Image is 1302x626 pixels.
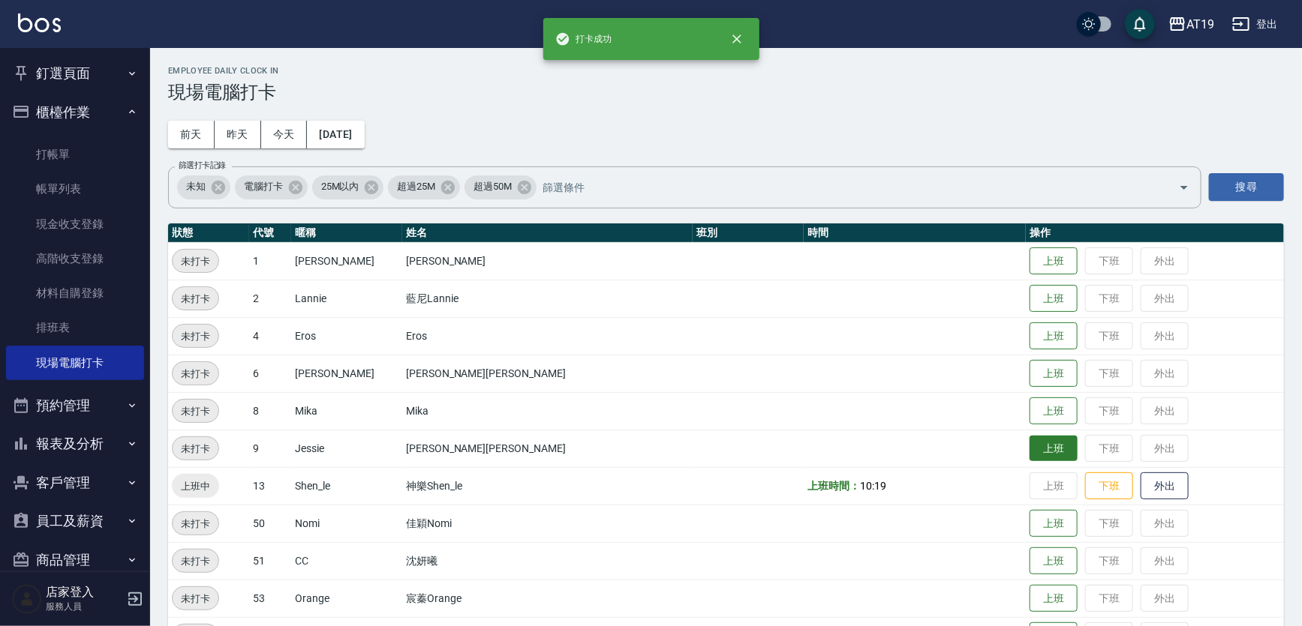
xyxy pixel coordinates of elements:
span: 未打卡 [173,591,218,607]
td: Lannie [291,280,402,317]
td: 6 [249,355,291,392]
td: Mika [402,392,693,430]
button: 昨天 [215,121,261,148]
div: 超過50M [465,175,537,199]
td: 4 [249,317,291,355]
a: 高階收支登錄 [6,241,144,276]
td: [PERSON_NAME][PERSON_NAME] [402,430,693,467]
td: 神樂Shen_le [402,467,693,505]
td: 藍尼Lannie [402,280,693,317]
button: 預約管理 [6,386,144,425]
td: 宸蓁Orange [402,580,693,617]
button: 上班 [1030,547,1078,575]
span: 未打卡 [173,328,218,344]
td: 沈妍曦 [402,542,693,580]
h2: Employee Daily Clock In [168,66,1284,76]
span: 電腦打卡 [235,179,292,194]
button: 釘選頁面 [6,54,144,93]
td: Shen_le [291,467,402,505]
td: Orange [291,580,402,617]
button: Open [1172,175,1196,199]
button: 報表及分析 [6,424,144,463]
span: 未打卡 [173,253,218,269]
button: 外出 [1141,472,1189,500]
td: Nomi [291,505,402,542]
td: 1 [249,242,291,280]
span: 未打卡 [173,366,218,382]
button: 下班 [1085,472,1133,500]
img: Logo [18,13,61,32]
span: 上班中 [172,478,219,494]
td: 53 [249,580,291,617]
td: Eros [402,317,693,355]
a: 帳單列表 [6,172,144,206]
button: 客戶管理 [6,463,144,502]
span: 10:19 [860,480,886,492]
td: Eros [291,317,402,355]
th: 時間 [804,223,1026,243]
td: CC [291,542,402,580]
button: save [1125,9,1155,39]
button: 上班 [1030,322,1078,350]
td: 佳穎Nomi [402,505,693,542]
button: 員工及薪資 [6,502,144,541]
th: 狀態 [168,223,249,243]
a: 現場電腦打卡 [6,346,144,380]
td: Jessie [291,430,402,467]
button: 上班 [1030,360,1078,388]
button: 今天 [261,121,308,148]
div: 未知 [177,175,230,199]
img: Person [12,584,42,614]
span: 未打卡 [173,291,218,307]
button: close [720,22,753,55]
button: 登出 [1226,10,1284,38]
div: 超過25M [388,175,460,199]
a: 現金收支登錄 [6,207,144,241]
div: 25M以內 [312,175,384,199]
button: 櫃檯作業 [6,93,144,132]
h5: 店家登入 [46,585,122,600]
button: 上班 [1030,436,1078,462]
button: 商品管理 [6,541,144,580]
button: 上班 [1030,285,1078,313]
button: 搜尋 [1209,173,1284,201]
button: 上班 [1030,397,1078,425]
td: 8 [249,392,291,430]
td: [PERSON_NAME] [402,242,693,280]
span: 未知 [177,179,215,194]
button: 上班 [1030,585,1078,613]
button: 上班 [1030,510,1078,538]
td: 50 [249,505,291,542]
span: 超過25M [388,179,444,194]
td: Mika [291,392,402,430]
div: 電腦打卡 [235,175,308,199]
th: 暱稱 [291,223,402,243]
span: 超過50M [465,179,521,194]
th: 代號 [249,223,291,243]
td: 13 [249,467,291,505]
th: 操作 [1026,223,1284,243]
div: AT19 [1186,15,1214,34]
span: 未打卡 [173,403,218,419]
td: 9 [249,430,291,467]
a: 排班表 [6,310,144,345]
td: 2 [249,280,291,317]
td: [PERSON_NAME] [291,355,402,392]
span: 未打卡 [173,441,218,457]
th: 班別 [693,223,804,243]
span: 25M以內 [312,179,368,194]
button: AT19 [1162,9,1220,40]
span: 打卡成功 [555,31,612,46]
button: [DATE] [307,121,364,148]
p: 服務人員 [46,600,122,613]
td: [PERSON_NAME] [291,242,402,280]
a: 材料自購登錄 [6,276,144,310]
input: 篩選條件 [539,174,1153,200]
b: 上班時間： [807,480,860,492]
h3: 現場電腦打卡 [168,82,1284,103]
label: 篩選打卡記錄 [179,160,226,171]
th: 姓名 [402,223,693,243]
td: 51 [249,542,291,580]
td: [PERSON_NAME][PERSON_NAME] [402,355,693,392]
button: 前天 [168,121,215,148]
